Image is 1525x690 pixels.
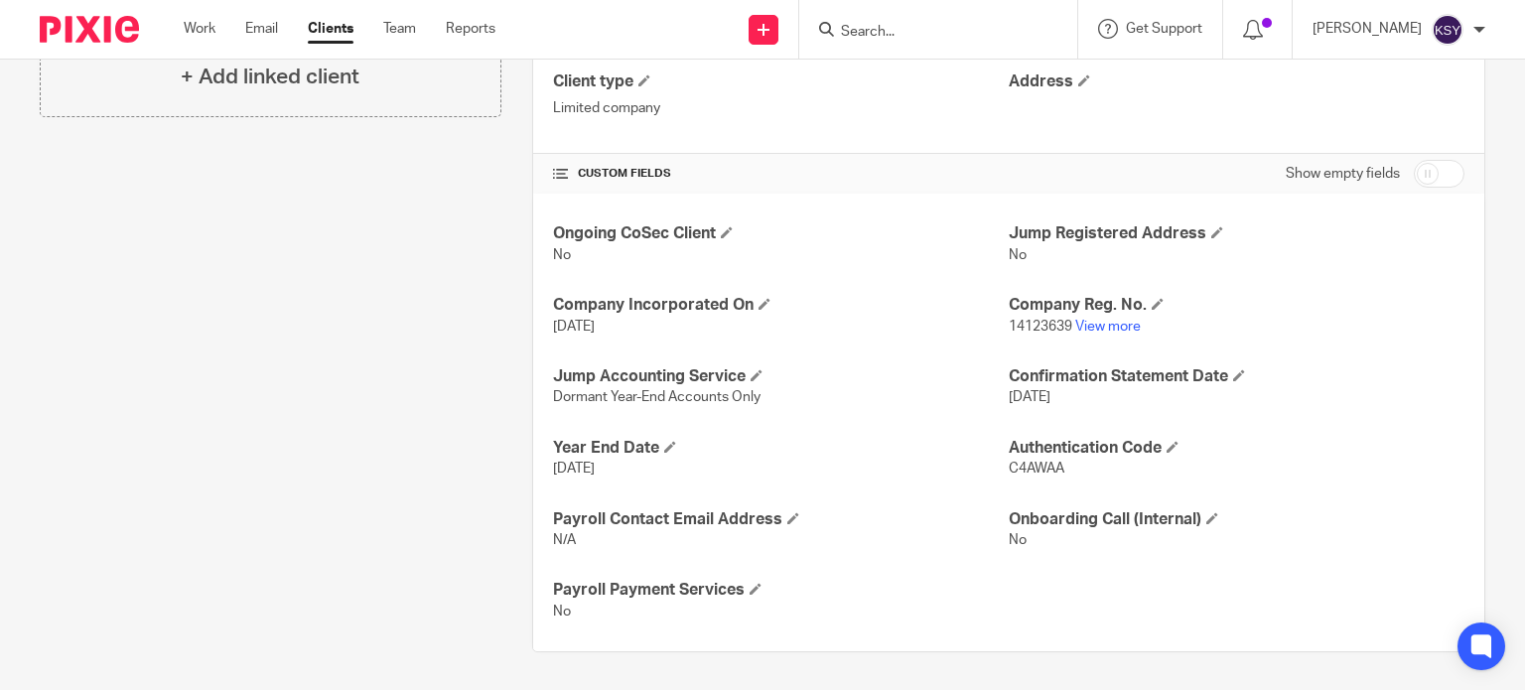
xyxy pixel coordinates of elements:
a: Reports [446,19,495,39]
p: Limited company [553,98,1009,118]
span: C4AWAA [1009,462,1064,476]
h4: Jump Accounting Service [553,366,1009,387]
a: Clients [308,19,353,39]
h4: Payroll Payment Services [553,580,1009,601]
span: No [553,248,571,262]
img: Pixie [40,16,139,43]
h4: Company Reg. No. [1009,295,1464,316]
span: N/A [553,533,576,547]
span: [DATE] [553,320,595,334]
span: No [1009,533,1027,547]
a: Email [245,19,278,39]
span: 14123639 [1009,320,1072,334]
span: Get Support [1126,22,1202,36]
h4: Ongoing CoSec Client [553,223,1009,244]
label: Show empty fields [1286,164,1400,184]
p: [PERSON_NAME] [1313,19,1422,39]
span: No [553,605,571,619]
span: [DATE] [1009,390,1050,404]
h4: Address [1009,71,1464,92]
h4: + Add linked client [181,62,359,92]
a: View more [1075,320,1141,334]
h4: Company Incorporated On [553,295,1009,316]
h4: Payroll Contact Email Address [553,509,1009,530]
h4: Client type [553,71,1009,92]
input: Search [839,24,1018,42]
h4: Authentication Code [1009,438,1464,459]
span: [DATE] [553,462,595,476]
h4: CUSTOM FIELDS [553,166,1009,182]
a: Work [184,19,215,39]
span: Dormant Year-End Accounts Only [553,390,761,404]
h4: Onboarding Call (Internal) [1009,509,1464,530]
h4: Confirmation Statement Date [1009,366,1464,387]
img: svg%3E [1432,14,1463,46]
a: Team [383,19,416,39]
h4: Year End Date [553,438,1009,459]
span: No [1009,248,1027,262]
h4: Jump Registered Address [1009,223,1464,244]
